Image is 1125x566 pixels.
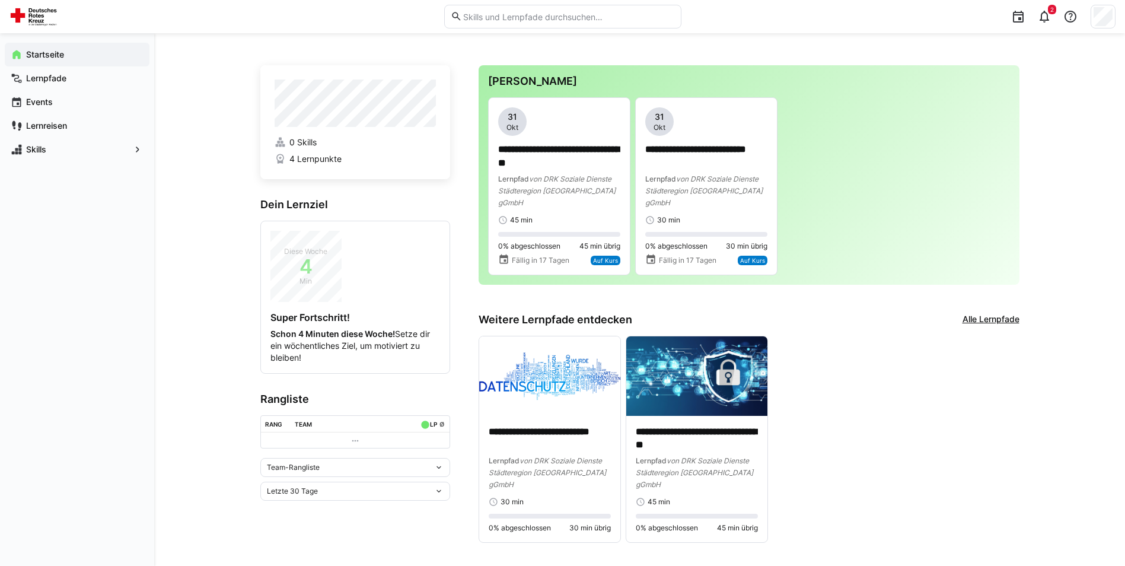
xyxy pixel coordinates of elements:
[479,313,632,326] h3: Weitere Lernpfade entdecken
[267,463,320,472] span: Team-Rangliste
[636,456,753,489] span: von DRK Soziale Dienste Städteregion [GEOGRAPHIC_DATA] gGmbH
[501,497,524,507] span: 30 min
[963,313,1019,326] a: Alle Lernpfade
[479,336,620,416] img: image
[439,418,445,428] a: ø
[508,111,517,123] span: 31
[506,123,518,132] span: Okt
[260,198,450,211] h3: Dein Lernziel
[498,174,529,183] span: Lernpfad
[1050,6,1054,13] span: 2
[270,329,395,339] strong: Schon 4 Minuten diese Woche!
[655,111,664,123] span: 31
[498,241,560,251] span: 0% abgeschlossen
[489,456,606,489] span: von DRK Soziale Dienste Städteregion [GEOGRAPHIC_DATA] gGmbH
[512,256,569,265] span: Fällig in 17 Tagen
[645,174,676,183] span: Lernpfad
[462,11,674,22] input: Skills und Lernpfade durchsuchen…
[295,421,312,428] div: Team
[636,456,667,465] span: Lernpfad
[510,215,533,225] span: 45 min
[579,241,620,251] span: 45 min übrig
[289,153,342,165] span: 4 Lernpunkte
[430,421,437,428] div: LP
[645,241,707,251] span: 0% abgeschlossen
[726,241,767,251] span: 30 min übrig
[569,523,611,533] span: 30 min übrig
[270,311,440,323] h4: Super Fortschritt!
[489,523,551,533] span: 0% abgeschlossen
[654,123,665,132] span: Okt
[289,136,317,148] span: 0 Skills
[717,523,758,533] span: 45 min übrig
[636,523,698,533] span: 0% abgeschlossen
[260,393,450,406] h3: Rangliste
[740,257,765,264] span: Auf Kurs
[488,75,1010,88] h3: [PERSON_NAME]
[593,257,618,264] span: Auf Kurs
[498,174,616,207] span: von DRK Soziale Dienste Städteregion [GEOGRAPHIC_DATA] gGmbH
[267,486,318,496] span: Letzte 30 Tage
[270,328,440,364] p: Setze dir ein wöchentliches Ziel, um motiviert zu bleiben!
[659,256,716,265] span: Fällig in 17 Tagen
[657,215,680,225] span: 30 min
[275,136,436,148] a: 0 Skills
[265,421,282,428] div: Rang
[489,456,520,465] span: Lernpfad
[645,174,763,207] span: von DRK Soziale Dienste Städteregion [GEOGRAPHIC_DATA] gGmbH
[626,336,767,416] img: image
[648,497,670,507] span: 45 min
